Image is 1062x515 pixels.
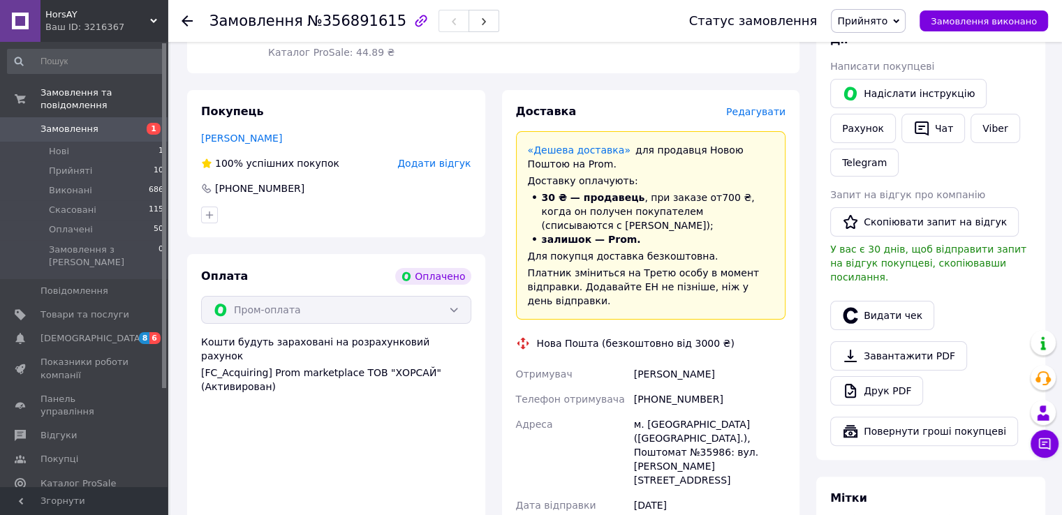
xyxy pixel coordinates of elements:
[830,189,985,200] span: Запит на відгук про компанію
[40,87,168,112] span: Замовлення та повідомлення
[830,149,899,177] a: Telegram
[7,49,165,74] input: Пошук
[154,165,163,177] span: 10
[49,244,158,269] span: Замовлення з [PERSON_NAME]
[201,156,339,170] div: успішних покупок
[49,223,93,236] span: Оплачені
[528,249,774,263] div: Для покупця доставка безкоштовна.
[516,368,573,380] span: Отримувач
[49,184,92,197] span: Виконані
[830,301,934,330] button: Видати чек
[149,184,163,197] span: 686
[542,192,645,203] span: 30 ₴ — продавець
[40,285,108,297] span: Повідомлення
[45,8,150,21] span: HorsAY
[215,158,243,169] span: 100%
[837,15,887,27] span: Прийнято
[516,105,577,118] span: Доставка
[201,335,471,394] div: Кошти будуть зараховані на розрахунковий рахунок
[920,10,1048,31] button: Замовлення виконано
[689,14,818,28] div: Статус замовлення
[542,234,641,245] span: залишок — Prom.
[931,16,1037,27] span: Замовлення виконано
[149,332,161,344] span: 6
[830,376,923,405] a: Друк PDF
[726,106,786,117] span: Редагувати
[147,123,161,135] span: 1
[182,14,193,28] div: Повернутися назад
[40,477,116,490] span: Каталог ProSale
[307,13,406,29] span: №356891615
[40,356,129,381] span: Показники роботи компанії
[201,133,282,144] a: [PERSON_NAME]
[830,244,1026,283] span: У вас є 30 днів, щоб відправити запит на відгук покупцеві, скопіювавши посилання.
[971,114,1019,143] a: Viber
[528,266,774,308] div: Платник зміниться на Третю особу в момент відправки. Додавайте ЕН не пізніше, ніж у день відправки.
[268,47,394,58] span: Каталог ProSale: 44.89 ₴
[40,429,77,442] span: Відгуки
[214,181,306,195] div: [PHONE_NUMBER]
[158,244,163,269] span: 0
[516,419,553,430] span: Адреса
[40,393,129,418] span: Панель управління
[528,174,774,188] div: Доставку оплачують:
[201,105,264,118] span: Покупець
[631,361,788,387] div: [PERSON_NAME]
[631,412,788,493] div: м. [GEOGRAPHIC_DATA] ([GEOGRAPHIC_DATA].), Поштомат №35986: вул. [PERSON_NAME][STREET_ADDRESS]
[631,387,788,412] div: [PHONE_NUMBER]
[1031,430,1059,458] button: Чат з покупцем
[830,79,987,108] button: Надіслати інструкцію
[40,123,98,135] span: Замовлення
[830,417,1018,446] button: Повернути гроші покупцеві
[201,366,471,394] div: [FC_Acquiring] Prom marketplace ТОВ "ХОРСАЙ" (Активирован)
[40,308,129,321] span: Товари та послуги
[49,165,92,177] span: Прийняті
[209,13,303,29] span: Замовлення
[830,491,867,505] span: Мітки
[149,204,163,216] span: 115
[158,145,163,158] span: 1
[40,453,78,465] span: Покупці
[516,500,596,511] span: Дата відправки
[830,61,934,72] span: Написати покупцеві
[49,204,96,216] span: Скасовані
[40,332,144,345] span: [DEMOGRAPHIC_DATA]
[528,191,774,232] li: , при заказе от 700 ₴ , когда он получен покупателем (списываются с [PERSON_NAME]);
[397,158,471,169] span: Додати відгук
[201,269,248,283] span: Оплата
[139,332,150,344] span: 8
[533,336,738,350] div: Нова Пошта (безкоштовно від 3000 ₴)
[528,144,630,156] a: «Дешева доставка»
[49,145,69,158] span: Нові
[901,114,965,143] button: Чат
[516,394,625,405] span: Телефон отримувача
[45,21,168,33] div: Ваш ID: 3216367
[830,207,1019,237] button: Скопіювати запит на відгук
[395,268,471,285] div: Оплачено
[830,341,967,371] a: Завантажити PDF
[154,223,163,236] span: 50
[528,143,774,171] div: для продавця Новою Поштою на Prom.
[830,114,896,143] button: Рахунок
